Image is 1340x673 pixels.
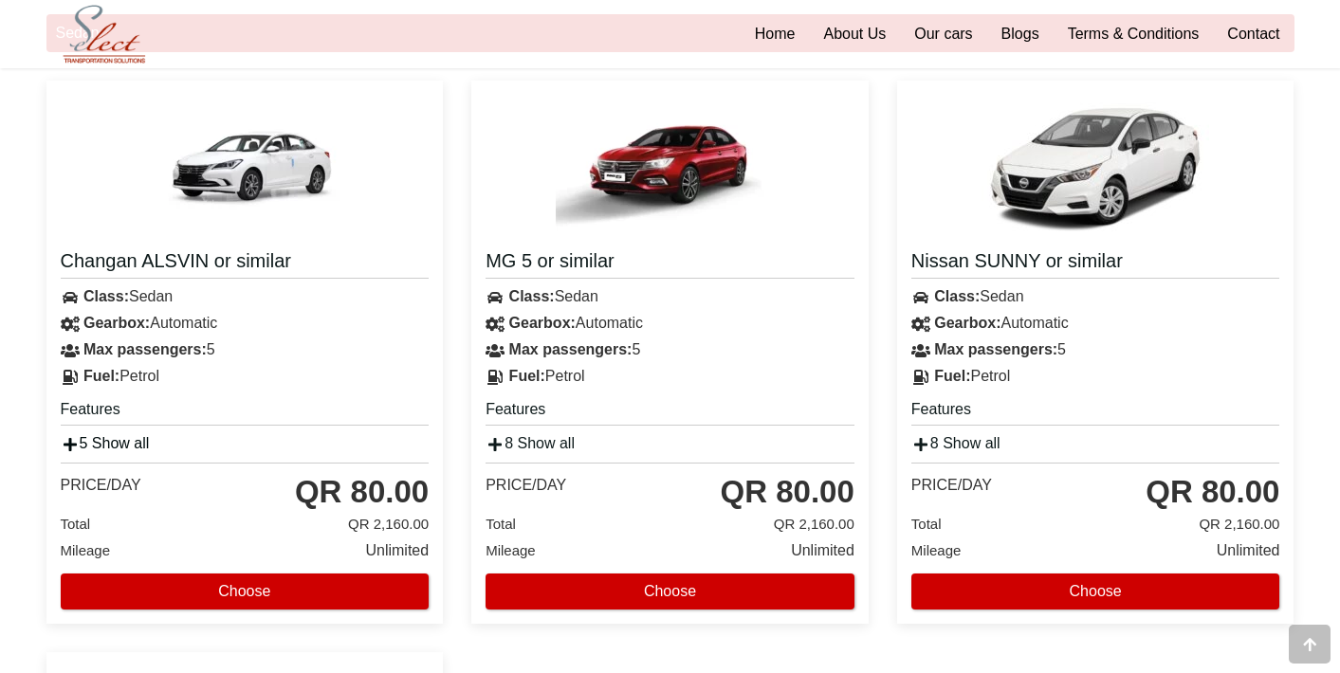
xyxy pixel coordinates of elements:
[721,473,854,511] div: QR 80.00
[471,283,869,310] div: Sedan
[897,336,1294,363] div: 5
[897,363,1294,390] div: Petrol
[556,95,783,237] img: MG 5 or similar
[911,476,992,495] div: Price/day
[1199,511,1279,537] span: QR 2,160.00
[61,516,91,532] span: Total
[911,516,942,532] span: Total
[61,435,150,451] a: 5 Show all
[1217,537,1280,564] span: Unlimited
[51,2,157,67] img: Select Rent a Car
[61,399,430,426] h5: Features
[46,310,444,336] div: Automatic
[486,573,854,609] button: Choose
[911,435,1000,451] a: 8 Show all
[61,542,111,558] span: Mileage
[509,368,545,384] strong: Fuel:
[911,573,1280,609] button: Choose
[61,248,430,279] a: Changan ALSVIN or similar
[774,511,854,537] span: QR 2,160.00
[486,248,854,279] a: MG 5 or similar
[83,315,150,331] strong: Gearbox:
[934,315,1000,331] strong: Gearbox:
[791,537,854,564] span: Unlimited
[934,341,1057,357] strong: Max passengers:
[83,288,129,304] strong: Class:
[509,288,555,304] strong: Class:
[295,473,429,511] div: QR 80.00
[471,336,869,363] div: 5
[1146,473,1279,511] div: QR 80.00
[509,341,633,357] strong: Max passengers:
[46,363,444,390] div: Petrol
[131,95,358,237] img: Changan ALSVIN or similar
[61,476,141,495] div: Price/day
[486,542,536,558] span: Mileage
[348,511,429,537] span: QR 2,160.00
[911,399,1280,426] h5: Features
[911,542,962,558] span: Mileage
[83,341,207,357] strong: Max passengers:
[897,310,1294,336] div: Automatic
[486,516,516,532] span: Total
[934,368,970,384] strong: Fuel:
[365,537,429,564] span: Unlimited
[486,399,854,426] h5: Features
[934,288,980,304] strong: Class:
[897,283,1294,310] div: Sedan
[61,573,430,609] button: Choose
[911,248,1280,279] a: Nissan SUNNY or similar
[46,336,444,363] div: 5
[471,363,869,390] div: Petrol
[1289,625,1331,664] div: Go to top
[471,310,869,336] div: Automatic
[982,95,1209,237] img: Nissan SUNNY or similar
[46,283,444,310] div: Sedan
[486,476,566,495] div: Price/day
[83,368,119,384] strong: Fuel:
[486,435,575,451] a: 8 Show all
[509,315,576,331] strong: Gearbox:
